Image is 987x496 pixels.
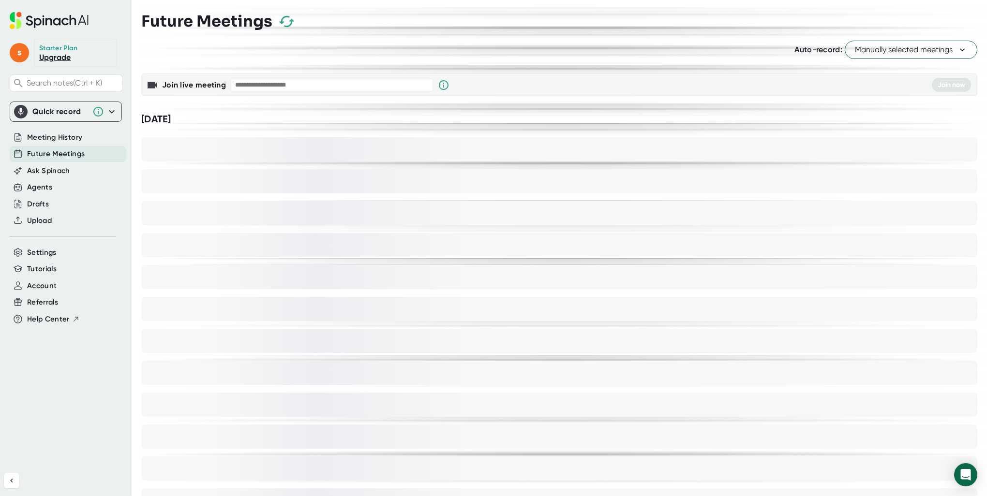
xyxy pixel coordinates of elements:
button: Join now [932,78,971,92]
div: Quick record [14,102,118,121]
button: Account [27,280,57,292]
span: s [10,43,29,62]
button: Help Center [27,314,80,325]
button: Tutorials [27,263,57,275]
button: Collapse sidebar [4,473,19,488]
button: Future Meetings [27,148,85,160]
h3: Future Meetings [141,12,272,30]
button: Manually selected meetings [845,41,977,59]
span: Manually selected meetings [855,44,967,56]
button: Drafts [27,199,49,210]
div: Quick record [32,107,88,117]
button: Upload [27,215,52,226]
button: Agents [27,182,52,193]
span: Auto-record: [794,45,842,54]
button: Settings [27,247,57,258]
span: Join now [938,81,965,89]
span: Help Center [27,314,70,325]
div: [DATE] [141,113,977,125]
b: Join live meeting [162,80,226,89]
button: Ask Spinach [27,165,70,176]
div: Starter Plan [39,44,78,53]
div: Open Intercom Messenger [954,463,977,486]
span: Search notes (Ctrl + K) [27,78,120,88]
button: Meeting History [27,132,82,143]
button: Referrals [27,297,58,308]
a: Upgrade [39,53,71,62]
